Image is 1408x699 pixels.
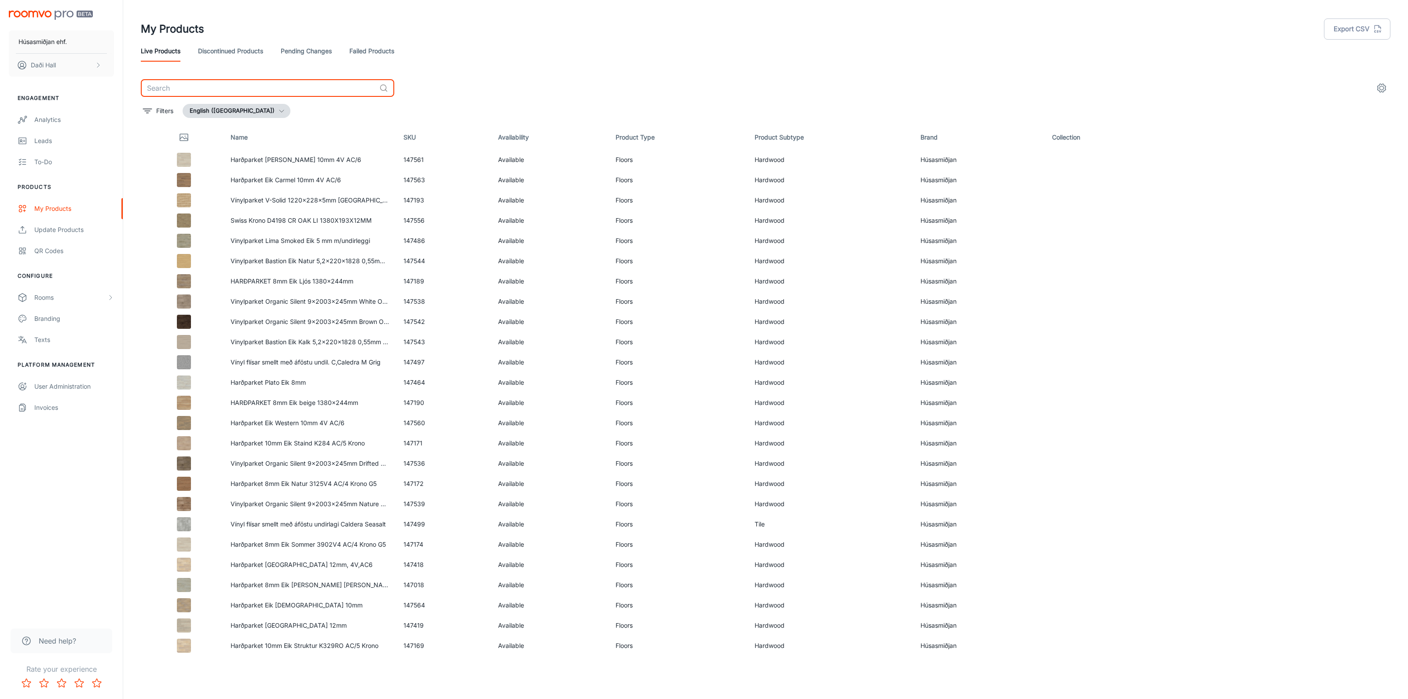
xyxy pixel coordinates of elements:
[396,433,491,453] td: 147171
[396,555,491,575] td: 147418
[231,480,377,487] a: Harðparket 8mm Eik Natur 3125V4 AC/4 Krono G5
[609,433,748,453] td: Floors
[231,581,400,589] a: Harðparket 8mm Eik [PERSON_NAME] [PERSON_NAME]/4
[396,393,491,413] td: 147190
[491,150,609,170] td: Available
[491,190,609,210] td: Available
[913,271,1045,291] td: Húsasmiðjan
[396,291,491,312] td: 147538
[913,150,1045,170] td: Húsasmiðjan
[913,291,1045,312] td: Húsasmiðjan
[913,125,1045,150] th: Brand
[396,575,491,595] td: 147018
[231,196,401,204] a: Vínylparket V-Solid 1220x228x5mm [GEOGRAPHIC_DATA]
[913,615,1045,636] td: Húsasmiðjan
[609,251,748,271] td: Floors
[9,11,93,20] img: Roomvo PRO Beta
[913,656,1045,676] td: Húsasmiðjan
[231,176,341,184] a: Harðparket Eik Carmel 10mm 4V AC/6
[913,453,1045,474] td: Húsasmiðjan
[396,251,491,271] td: 147544
[231,541,386,548] a: Harðparket 8mm Eik Sommer 3902V4 AC/4 Krono G5
[231,338,411,346] a: Vinylparket Bastion Eik Kalk 5,2x220x1828 0,55mm 10351262
[396,170,491,190] td: 147563
[609,514,748,534] td: Floors
[748,534,913,555] td: Hardwood
[231,358,381,366] a: Vínyl flísar smellt með áföstu undil. C,Caledra M Grig
[9,54,114,77] button: Daði Hall
[34,335,114,345] div: Texts
[231,156,361,163] a: Harðparket [PERSON_NAME] 10mm 4V AC/6
[34,136,114,146] div: Leads
[913,251,1045,271] td: Húsasmiðjan
[491,514,609,534] td: Available
[913,474,1045,494] td: Húsasmiðjan
[396,372,491,393] td: 147464
[231,439,365,447] a: Harðparket 10mm Eik Staind K284 AC/5 Krono
[491,413,609,433] td: Available
[748,291,913,312] td: Hardwood
[396,474,491,494] td: 147172
[748,453,913,474] td: Hardwood
[491,453,609,474] td: Available
[491,352,609,372] td: Available
[913,231,1045,251] td: Húsasmiðjan
[491,595,609,615] td: Available
[609,453,748,474] td: Floors
[609,474,748,494] td: Floors
[34,382,114,391] div: User Administration
[396,312,491,332] td: 147542
[491,312,609,332] td: Available
[231,237,370,244] a: Vinylparket Lima Smoked Eik 5 mm m/undirleggi
[231,500,409,508] a: Vinylparket Organic Silent 9x2003x245mm Nature Oak 7495
[748,393,913,413] td: Hardwood
[39,636,76,646] span: Need help?
[34,293,107,302] div: Rooms
[748,656,913,676] td: Hardwood
[913,494,1045,514] td: Húsasmiðjan
[609,210,748,231] td: Floors
[609,575,748,595] td: Floors
[491,125,609,150] th: Availability
[281,40,332,62] a: Pending Changes
[748,615,913,636] td: Hardwood
[609,150,748,170] td: Floors
[231,318,404,325] a: Vinylparket Organic Silent 9x2003x245mm Brown Oak 984
[491,210,609,231] td: Available
[748,231,913,251] td: Hardwood
[396,494,491,514] td: 147539
[748,170,913,190] td: Hardwood
[396,231,491,251] td: 147486
[913,413,1045,433] td: Húsasmiðjan
[748,352,913,372] td: Hardwood
[748,474,913,494] td: Hardwood
[18,37,67,47] p: Húsasmiðjan ehf.
[491,615,609,636] td: Available
[491,656,609,676] td: Available
[913,575,1045,595] td: Húsasmiðjan
[349,40,394,62] a: Failed Products
[913,352,1045,372] td: Húsasmiðjan
[491,332,609,352] td: Available
[491,474,609,494] td: Available
[491,393,609,413] td: Available
[748,514,913,534] td: Tile
[34,204,114,213] div: My Products
[396,453,491,474] td: 147536
[748,125,913,150] th: Product Subtype
[491,372,609,393] td: Available
[913,393,1045,413] td: Húsasmiðjan
[224,125,396,150] th: Name
[491,271,609,291] td: Available
[198,40,263,62] a: Discontinued Products
[913,555,1045,575] td: Húsasmiðjan
[396,534,491,555] td: 147174
[748,190,913,210] td: Hardwood
[1373,79,1390,97] button: settings
[609,352,748,372] td: Floors
[396,271,491,291] td: 147189
[70,674,88,692] button: Rate 4 star
[491,231,609,251] td: Available
[34,314,114,324] div: Branding
[609,615,748,636] td: Floors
